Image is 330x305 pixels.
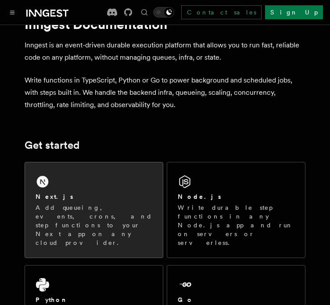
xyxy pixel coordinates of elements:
[7,7,18,18] button: Toggle navigation
[25,162,163,258] a: Next.jsAdd queueing, events, crons, and step functions to your Next app on any cloud provider.
[25,39,305,64] p: Inngest is an event-driven durable execution platform that allows you to run fast, reliable code ...
[36,295,68,304] h2: Python
[178,203,294,247] p: Write durable step functions in any Node.js app and run on servers or serverless.
[167,162,305,258] a: Node.jsWrite durable step functions in any Node.js app and run on servers or serverless.
[178,192,221,201] h2: Node.js
[139,7,150,18] button: Find something...
[178,295,194,304] h2: Go
[153,7,174,18] button: Toggle dark mode
[25,74,305,111] p: Write functions in TypeScript, Python or Go to power background and scheduled jobs, with steps bu...
[36,203,152,247] p: Add queueing, events, crons, and step functions to your Next app on any cloud provider.
[25,139,79,151] a: Get started
[181,5,262,19] a: Contact sales
[265,5,323,19] a: Sign Up
[36,192,73,201] h2: Next.js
